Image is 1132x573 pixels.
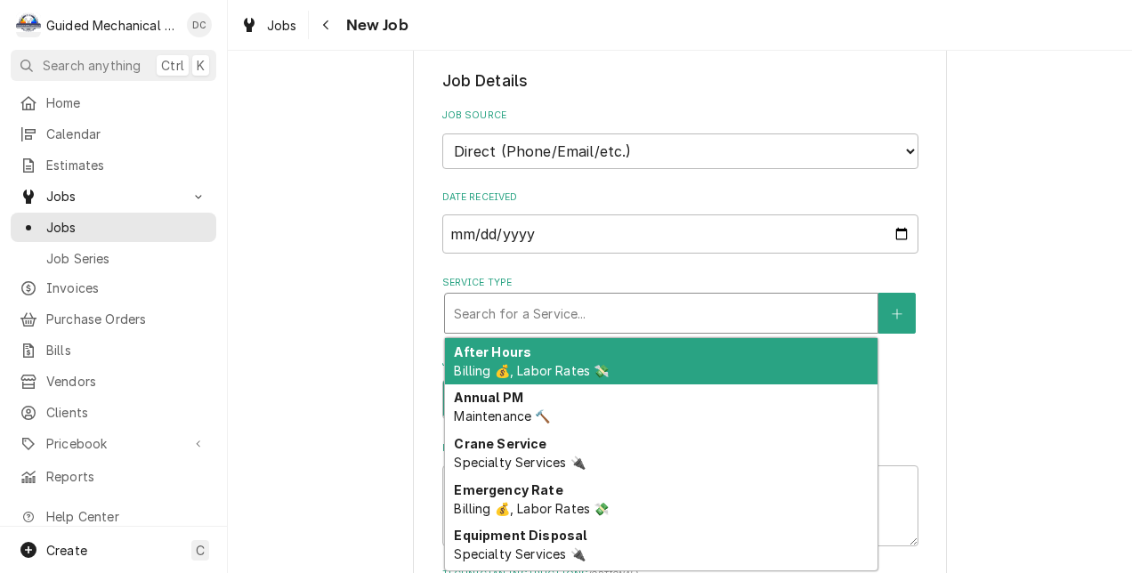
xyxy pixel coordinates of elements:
div: Reason For Call [442,441,918,546]
a: Job Series [11,244,216,273]
div: Date Received [442,190,918,254]
div: G [16,12,41,37]
span: Search anything [43,56,141,75]
a: Go to Help Center [11,502,216,531]
label: Job Type [442,356,918,370]
a: Calendar [11,119,216,149]
a: Jobs [233,11,304,40]
a: Invoices [11,273,216,303]
div: Job Source [442,109,918,168]
div: Guided Mechanical Services, LLC's Avatar [16,12,41,37]
div: Job Type [442,356,918,419]
span: Pricebook [46,434,181,453]
div: DC [187,12,212,37]
a: Go to Jobs [11,182,216,211]
a: Clients [11,398,216,427]
legend: Job Details [442,69,918,93]
span: New Job [341,13,408,37]
button: Navigate back [312,11,341,39]
span: Purchase Orders [46,310,207,328]
span: Help Center [46,507,206,526]
span: Vendors [46,372,207,391]
a: Reports [11,462,216,491]
input: yyyy-mm-dd [442,214,918,254]
div: Guided Mechanical Services, LLC [46,16,177,35]
span: Bills [46,341,207,359]
a: Bills [11,335,216,365]
span: Invoices [46,278,207,297]
span: Billing 💰, Labor Rates 💸 [454,363,609,378]
span: Clients [46,403,207,422]
label: Service Type [442,276,918,290]
label: Job Source [442,109,918,123]
span: Create [46,543,87,558]
span: Specialty Services 🔌 [454,546,585,561]
strong: After Hours [454,344,531,359]
div: Daniel Cornell's Avatar [187,12,212,37]
a: Vendors [11,367,216,396]
span: Ctrl [161,56,184,75]
span: Reports [46,467,207,486]
a: Home [11,88,216,117]
strong: Equipment Disposal [454,528,586,543]
svg: Create New Service [892,308,902,320]
span: K [197,56,205,75]
span: Jobs [46,187,181,206]
span: Job Series [46,249,207,268]
label: Reason For Call [442,441,918,456]
a: Purchase Orders [11,304,216,334]
a: Go to Pricebook [11,429,216,458]
span: Jobs [267,16,297,35]
span: Maintenance 🔨 [454,408,550,424]
div: Service Type [442,276,918,334]
label: Date Received [442,190,918,205]
a: Jobs [11,213,216,242]
strong: Emergency Rate [454,482,562,497]
span: Calendar [46,125,207,143]
span: Jobs [46,218,207,237]
button: Search anythingCtrlK [11,50,216,81]
strong: Annual PM [454,390,522,405]
a: Estimates [11,150,216,180]
button: Create New Service [878,293,916,334]
strong: Crane Service [454,436,546,451]
span: Estimates [46,156,207,174]
span: Billing 💰, Labor Rates 💸 [454,501,609,516]
span: C [196,541,205,560]
span: Specialty Services 🔌 [454,455,585,470]
span: Home [46,93,207,112]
